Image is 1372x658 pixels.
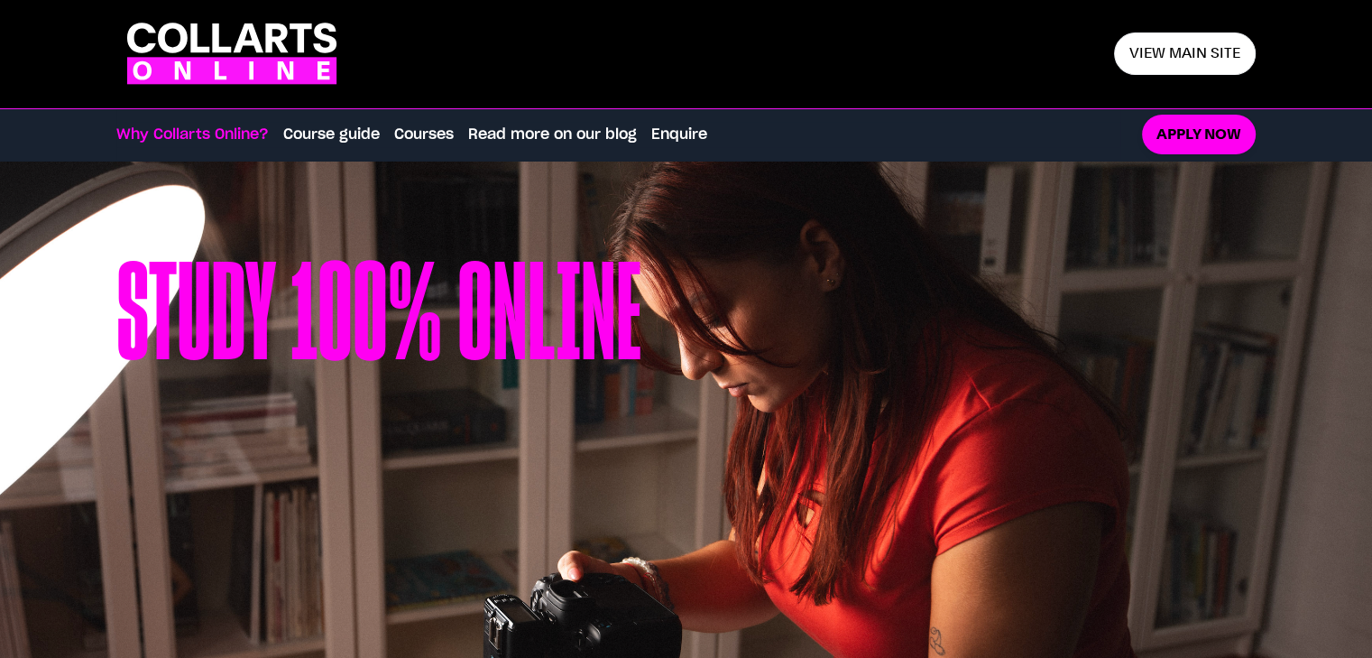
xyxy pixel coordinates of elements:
[283,124,380,145] a: Course guide
[651,124,707,145] a: Enquire
[116,124,269,145] a: Why Collarts Online?
[1114,32,1256,75] a: View main site
[116,251,641,594] h1: Study 100% online
[1142,115,1256,155] a: Apply now
[394,124,454,145] a: Courses
[468,124,637,145] a: Read more on our blog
